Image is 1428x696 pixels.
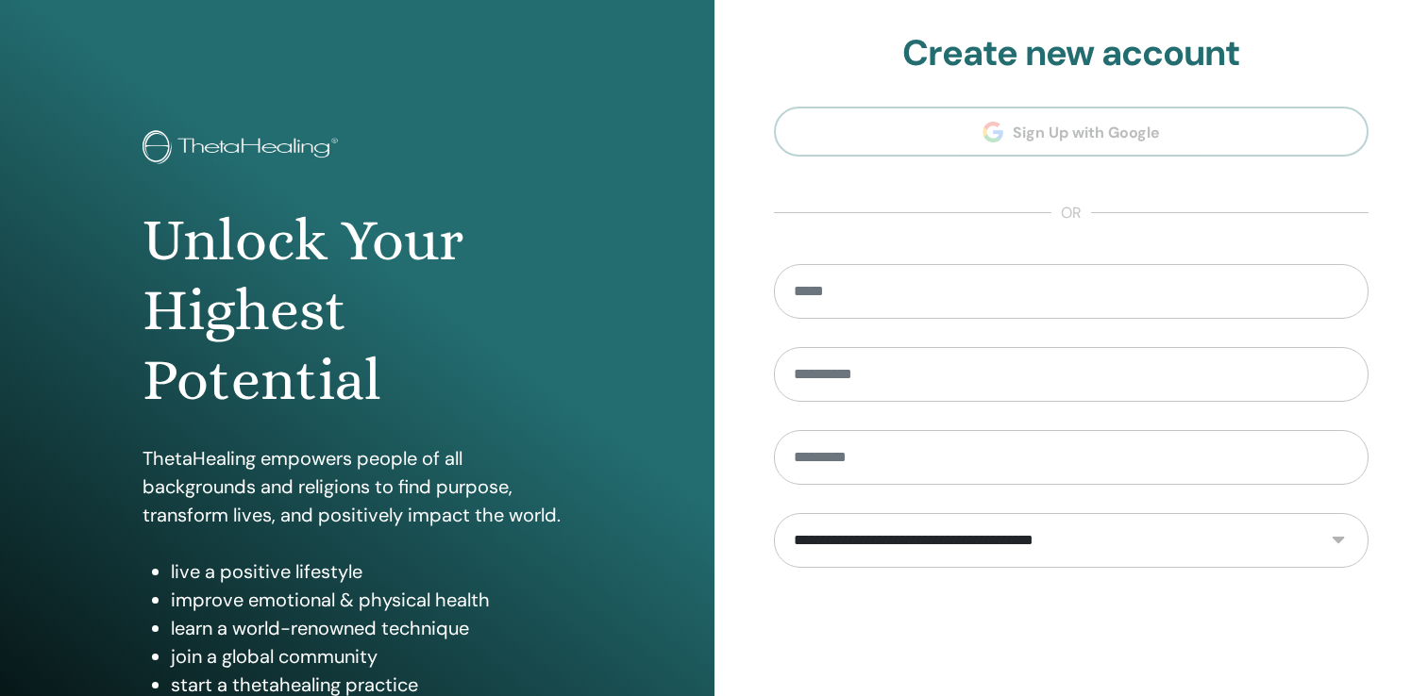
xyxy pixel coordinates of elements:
li: join a global community [171,642,571,671]
li: learn a world-renowned technique [171,614,571,642]
span: or [1051,202,1091,224]
li: improve emotional & physical health [171,586,571,614]
h2: Create new account [774,32,1369,75]
h1: Unlock Your Highest Potential [143,206,571,416]
iframe: reCAPTCHA [928,596,1215,670]
li: live a positive lifestyle [171,557,571,586]
p: ThetaHealing empowers people of all backgrounds and religions to find purpose, transform lives, a... [143,444,571,529]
